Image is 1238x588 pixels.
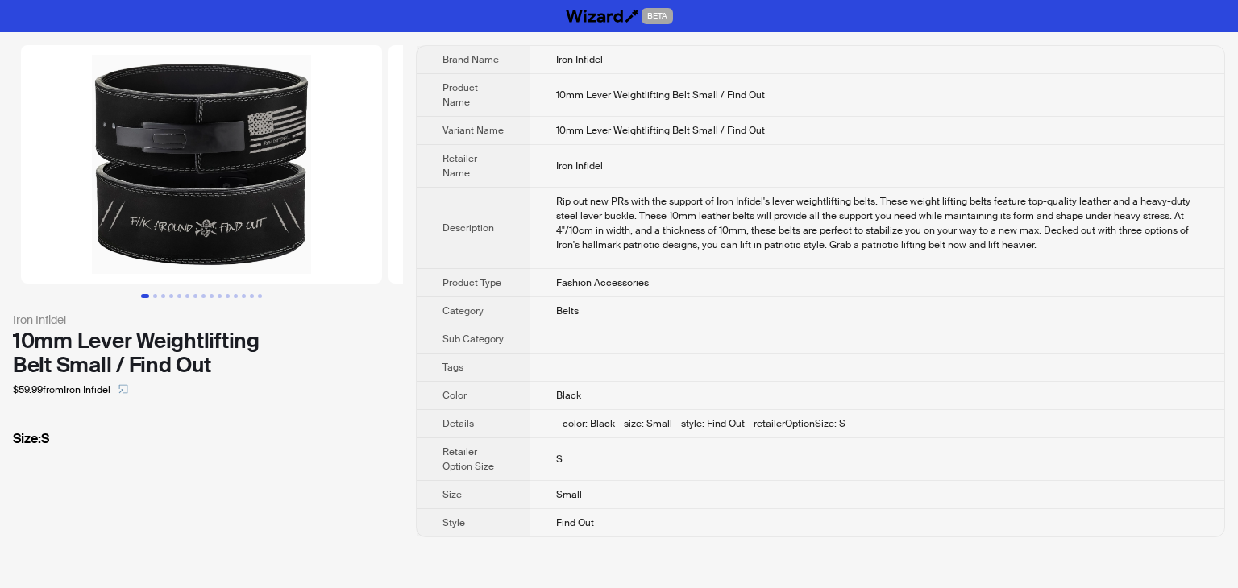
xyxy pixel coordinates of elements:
span: Sub Category [442,333,504,346]
img: 10mm Lever Weightlifting Belt Small / Find Out 10mm Lever Weightlifting Belt Small / Find Out ima... [388,45,750,284]
span: Description [442,222,494,234]
span: 10mm Lever Weightlifting Belt Small / Find Out [556,89,765,101]
span: Color [442,389,467,402]
span: select [118,384,128,394]
button: Go to slide 8 [201,294,206,298]
button: Go to slide 11 [226,294,230,298]
span: Size [442,488,462,501]
span: 10mm Lever Weightlifting Belt Small / Find Out [556,124,765,137]
button: Go to slide 2 [153,294,157,298]
img: 10mm Lever Weightlifting Belt Small / Find Out 10mm Lever Weightlifting Belt Small / Find Out ima... [21,45,382,284]
button: Go to slide 3 [161,294,165,298]
span: Belts [556,304,579,317]
span: Size : [13,430,41,447]
span: Retailer Option Size [442,445,494,473]
span: S [556,453,563,466]
span: Iron Infidel [556,159,603,172]
button: Go to slide 6 [185,294,189,298]
button: Go to slide 13 [242,294,246,298]
button: Go to slide 12 [234,294,238,298]
div: Iron Infidel [13,311,390,329]
span: BETA [642,8,673,24]
span: Product Name [442,81,478,109]
span: - color: Black - size: Small - style: Find Out - retailerOptionSize: S [556,417,845,430]
span: Fashion Accessories [556,276,649,289]
span: Small [556,488,582,501]
button: Go to slide 10 [218,294,222,298]
button: Go to slide 5 [177,294,181,298]
span: Retailer Name [442,152,477,180]
span: Details [442,417,474,430]
label: S [13,429,390,449]
div: Rip out new PRs with the support of Iron Infidel's lever weightlifting belts. These weight liftin... [556,194,1199,252]
button: Go to slide 1 [141,294,149,298]
span: Find Out [556,516,594,529]
span: Tags [442,361,463,374]
div: 10mm Lever Weightlifting Belt Small / Find Out [13,329,390,377]
div: $59.99 from Iron Infidel [13,377,390,403]
span: Iron Infidel [556,53,603,66]
span: Category [442,304,484,317]
button: Go to slide 14 [250,294,254,298]
span: Variant Name [442,124,504,137]
span: Product Type [442,276,501,289]
button: Go to slide 9 [210,294,214,298]
button: Go to slide 7 [193,294,197,298]
button: Go to slide 4 [169,294,173,298]
button: Go to slide 15 [258,294,262,298]
span: Style [442,516,465,529]
span: Black [556,389,581,402]
span: Brand Name [442,53,499,66]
